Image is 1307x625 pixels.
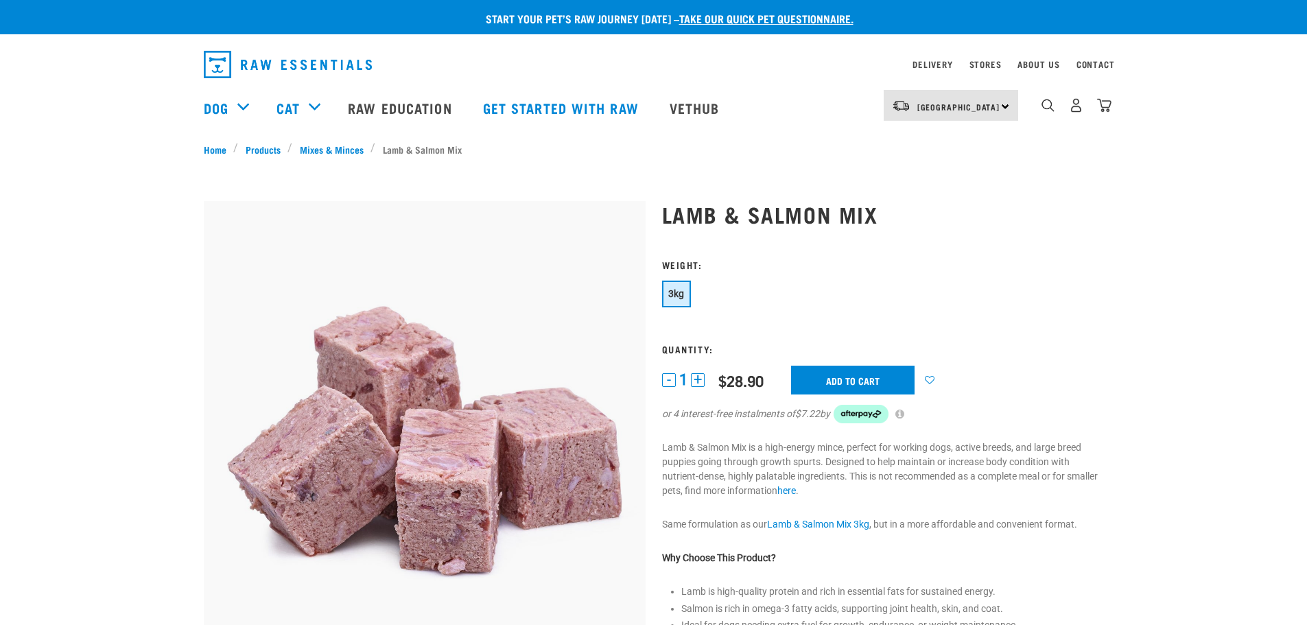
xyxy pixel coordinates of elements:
a: Delivery [912,62,952,67]
button: 3kg [662,281,691,307]
a: Contact [1076,62,1115,67]
img: user.png [1069,98,1083,113]
a: Stores [969,62,1002,67]
h3: Weight: [662,259,1104,270]
div: $28.90 [718,372,764,389]
a: Cat [276,97,300,118]
img: Afterpay [834,405,888,424]
button: - [662,373,676,387]
p: Lamb & Salmon Mix is a high-energy mince, perfect for working dogs, active breeds, and large bree... [662,440,1104,498]
img: Raw Essentials Logo [204,51,372,78]
a: Home [204,142,234,156]
li: Salmon is rich in omega-3 fatty acids, supporting joint health, skin, and coat. [681,602,1104,616]
a: Vethub [656,80,737,135]
li: Lamb is high-quality protein and rich in essential fats for sustained energy. [681,585,1104,599]
a: Dog [204,97,228,118]
a: Get started with Raw [469,80,656,135]
nav: breadcrumbs [204,142,1104,156]
a: About Us [1017,62,1059,67]
span: 1 [679,373,687,387]
span: 3kg [668,288,685,299]
img: van-moving.png [892,99,910,112]
p: Same formulation as our , but in a more affordable and convenient format. [662,517,1104,532]
h1: Lamb & Salmon Mix [662,202,1104,226]
a: here [777,485,796,496]
span: $7.22 [795,407,820,421]
img: home-icon@2x.png [1097,98,1111,113]
strong: Why Choose This Product? [662,552,776,563]
div: or 4 interest-free instalments of by [662,405,1104,424]
nav: dropdown navigation [193,45,1115,84]
img: home-icon-1@2x.png [1041,99,1055,112]
a: Lamb & Salmon Mix 3kg [767,519,869,530]
span: [GEOGRAPHIC_DATA] [917,104,1000,109]
a: take our quick pet questionnaire. [679,15,853,21]
button: + [691,373,705,387]
h3: Quantity: [662,344,1104,354]
a: Raw Education [334,80,469,135]
a: Products [238,142,287,156]
a: Mixes & Minces [292,142,370,156]
input: Add to cart [791,366,915,394]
